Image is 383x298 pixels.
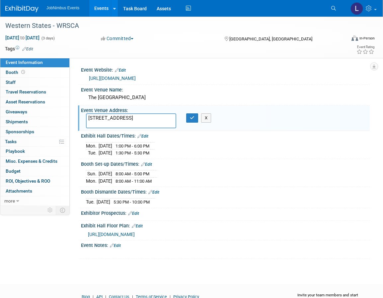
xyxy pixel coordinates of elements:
td: [DATE] [99,142,112,149]
span: (3 days) [41,36,55,40]
span: 8:00 AM - 5:00 PM [115,171,149,176]
a: Edit [128,211,139,216]
a: Event Information [0,58,69,67]
a: Edit [132,224,143,228]
td: [DATE] [99,170,112,178]
a: Giveaways [0,107,69,117]
a: Misc. Expenses & Credits [0,156,69,166]
span: to [19,35,26,40]
div: Event Notes: [81,240,370,249]
td: [DATE] [97,198,110,205]
div: Event Website: [81,65,370,74]
a: Edit [148,190,159,195]
span: ROI, Objectives & ROO [6,178,50,184]
a: Edit [115,68,126,73]
td: Mon. [86,142,99,149]
span: Playbook [6,149,25,154]
img: Laly Matos [350,2,363,15]
a: Travel Reservations [0,87,69,97]
td: Tue. [86,198,97,205]
span: Travel Reservations [6,89,46,94]
span: Staff [6,80,16,85]
td: [DATE] [99,149,112,156]
div: Event Venue Address: [81,105,370,114]
div: Exhibit Hall Floor Plan: [81,221,370,229]
button: X [201,113,211,123]
span: Budget [6,168,21,174]
td: Tue. [86,149,99,156]
span: [DATE] [DATE] [5,35,40,41]
a: Edit [141,162,152,167]
td: Tags [5,45,33,52]
span: Booth [6,70,26,75]
span: Asset Reservations [6,99,45,104]
a: Booth [0,68,69,77]
span: Shipments [6,119,28,124]
a: more [0,196,69,206]
span: Attachments [6,188,32,194]
a: Edit [137,134,148,139]
a: [URL][DOMAIN_NAME] [88,232,135,237]
span: Event Information [6,60,43,65]
a: ROI, Objectives & ROO [0,176,69,186]
a: Sponsorships [0,127,69,137]
img: ExhibitDay [5,6,38,12]
a: Edit [22,47,33,51]
a: Tasks [0,137,69,147]
a: Asset Reservations [0,97,69,107]
div: In-Person [359,36,375,41]
img: Format-Inperson.png [351,35,358,41]
div: Event Rating [356,45,374,49]
td: Mon. [86,177,99,184]
span: 5:30 PM - 10:00 PM [114,200,150,205]
span: 8:00 AM - 11:00 AM [115,179,152,184]
a: Staff [0,78,69,87]
td: Personalize Event Tab Strip [44,206,56,214]
div: Exhibit Hall Dates/Times: [81,131,370,140]
a: Playbook [0,147,69,156]
div: Event Format [317,34,375,44]
td: Sun. [86,170,99,178]
span: 1:00 PM - 6:00 PM [115,144,149,149]
span: Tasks [5,139,17,144]
div: The [GEOGRAPHIC_DATA] [86,92,365,103]
div: Exhibitor Prospectus: [81,208,370,217]
span: Sponsorships [6,129,34,134]
span: Giveaways [6,109,27,114]
span: 1:30 PM - 5:30 PM [115,150,149,155]
a: [URL][DOMAIN_NAME] [89,76,136,81]
div: Western States - WRSCA [3,20,339,32]
span: JobNimbus Events [46,6,79,10]
div: Booth Set-up Dates/Times: [81,159,370,168]
div: Event Venue Name: [81,85,370,93]
button: Committed [99,35,136,42]
td: [DATE] [99,177,112,184]
a: Shipments [0,117,69,127]
a: Budget [0,166,69,176]
div: Booth Dismantle Dates/Times: [81,187,370,196]
span: [GEOGRAPHIC_DATA], [GEOGRAPHIC_DATA] [229,36,312,41]
span: Misc. Expenses & Credits [6,158,57,164]
a: Edit [110,243,121,248]
td: Toggle Event Tabs [56,206,70,214]
span: more [4,198,15,204]
a: Attachments [0,186,69,196]
span: Booth not reserved yet [20,70,26,75]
